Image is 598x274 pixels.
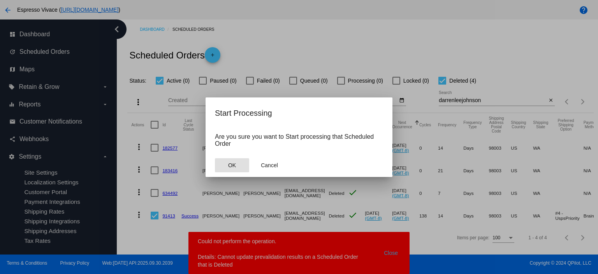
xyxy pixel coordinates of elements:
[228,162,236,168] span: OK
[252,158,287,172] button: Close dialog
[215,107,383,119] h2: Start Processing
[261,162,278,168] span: Cancel
[215,158,249,172] button: Close dialog
[215,133,383,147] p: Are you sure you want to Start processing that Scheduled Order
